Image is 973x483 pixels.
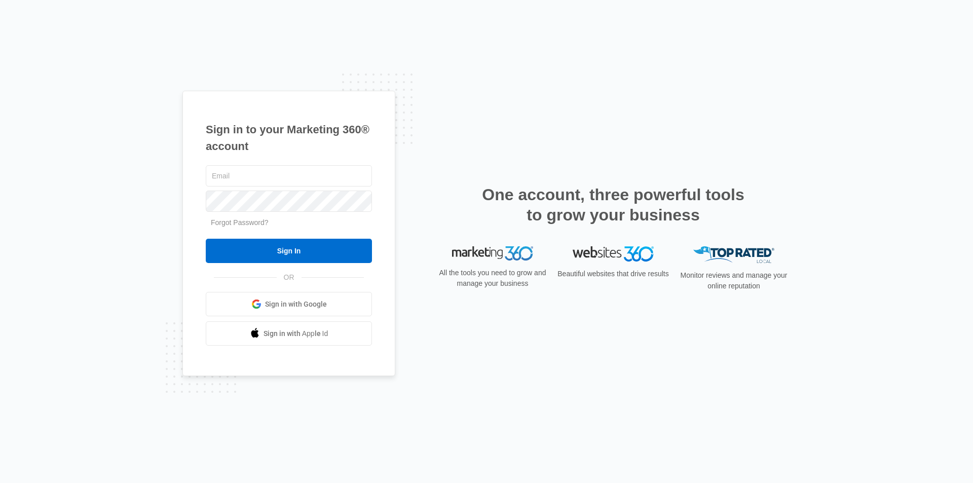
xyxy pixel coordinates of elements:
[265,299,327,310] span: Sign in with Google
[452,246,533,261] img: Marketing 360
[573,246,654,261] img: Websites 360
[206,121,372,155] h1: Sign in to your Marketing 360® account
[264,328,328,339] span: Sign in with Apple Id
[206,165,372,187] input: Email
[206,292,372,316] a: Sign in with Google
[556,269,670,279] p: Beautiful websites that drive results
[436,268,549,289] p: All the tools you need to grow and manage your business
[277,272,302,283] span: OR
[479,184,747,225] h2: One account, three powerful tools to grow your business
[206,239,372,263] input: Sign In
[677,270,791,291] p: Monitor reviews and manage your online reputation
[211,218,269,227] a: Forgot Password?
[206,321,372,346] a: Sign in with Apple Id
[693,246,774,263] img: Top Rated Local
